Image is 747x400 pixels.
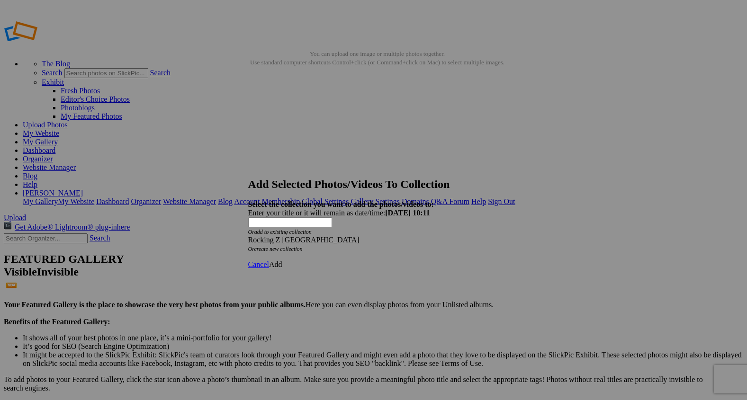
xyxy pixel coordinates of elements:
[385,209,430,217] b: [DATE] 10:11
[248,246,303,252] i: Or
[254,229,312,235] a: add to existing collection
[248,260,269,268] a: Cancel
[248,236,360,244] span: Rocking Z [GEOGRAPHIC_DATA]
[248,209,499,217] div: Enter your title or it will remain as date/time:
[269,260,282,268] span: Add
[248,178,499,191] h2: Add Selected Photos/Videos To Collection
[248,229,312,235] i: Or
[254,246,302,252] a: create new collection
[248,200,434,208] strong: Select the collection you want to add the photos/videos to:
